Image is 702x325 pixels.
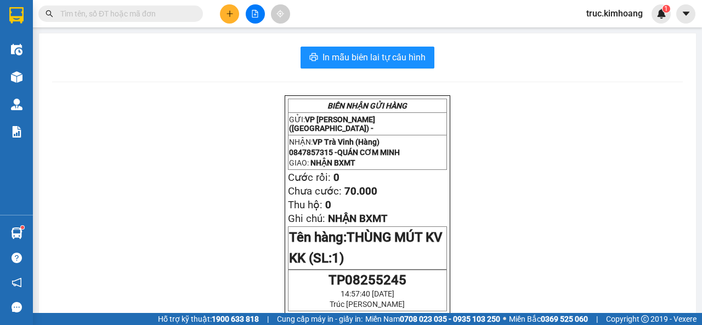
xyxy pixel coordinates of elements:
span: VP [PERSON_NAME] ([GEOGRAPHIC_DATA]) - [289,115,375,133]
img: warehouse-icon [11,99,22,110]
span: VP Tiểu Cần [31,47,79,58]
span: Miền Nam [365,313,500,325]
span: truc.kimhoang [578,7,652,20]
span: GIAO: [4,71,124,82]
img: icon-new-feature [656,9,666,19]
span: 0 [333,172,339,184]
span: copyright [641,315,649,323]
span: NHẬN BXMT [328,213,387,225]
span: VP Trà Vinh (Hàng) [313,138,380,146]
p: GỬI: [289,115,446,133]
span: In mẫu biên lai tự cấu hình [322,50,426,64]
span: plus [226,10,234,18]
span: | [596,313,598,325]
img: warehouse-icon [11,227,22,239]
span: 0 [325,199,331,211]
img: warehouse-icon [11,44,22,55]
img: warehouse-icon [11,71,22,83]
span: ⚪️ [503,317,506,321]
span: VP [PERSON_NAME] ([GEOGRAPHIC_DATA]) - [4,21,102,42]
sup: 1 [663,5,670,13]
span: GIAO: [289,158,355,167]
button: plus [220,4,239,24]
span: caret-down [681,9,691,19]
span: 1) [332,250,344,266]
span: Trúc [PERSON_NAME] [330,300,405,309]
span: Tên hàng: [289,230,443,266]
span: question-circle [12,253,22,263]
span: Hỗ trợ kỹ thuật: [158,313,259,325]
span: QUÁN CƠM MINH [337,148,400,157]
span: THÙNG MÚT KV KK (SL: [289,230,443,266]
span: Miền Bắc [509,313,588,325]
button: printerIn mẫu biên lai tự cấu hình [301,47,434,69]
span: notification [12,277,22,288]
span: printer [309,53,318,63]
span: TP08255245 [329,272,406,288]
span: 70.000 [344,185,377,197]
span: 14:57:40 [DATE] [341,289,394,298]
strong: BIÊN NHẬN GỬI HÀNG [37,6,127,16]
span: Chưa cước: [288,185,342,197]
span: file-add [251,10,259,18]
strong: 0708 023 035 - 0935 103 250 [400,315,500,323]
p: NHẬN: [4,47,160,58]
span: Cước rồi: [288,172,331,184]
span: Cung cấp máy in - giấy in: [277,313,363,325]
span: message [12,302,22,312]
button: aim [271,4,290,24]
sup: 1 [21,226,24,229]
input: Tìm tên, số ĐT hoặc mã đơn [60,8,190,20]
strong: BIÊN NHẬN GỬI HÀNG [327,101,407,110]
span: 0378836509 - [4,59,98,70]
img: logo-vxr [9,7,24,24]
span: search [46,10,53,18]
strong: 0369 525 060 [541,315,588,323]
button: caret-down [676,4,695,24]
strong: 1900 633 818 [212,315,259,323]
p: NHẬN: [289,138,446,146]
span: Thu hộ: [288,199,322,211]
span: K BAO HƯ +HƯ KO ĐỀN [29,71,124,82]
button: file-add [246,4,265,24]
span: aim [276,10,284,18]
span: Ghi chú: [288,213,325,225]
span: 1 [664,5,668,13]
span: NHẬN BXMT [310,158,355,167]
span: PHƯỢNG [59,59,98,70]
span: 0847857315 - [289,148,400,157]
img: solution-icon [11,126,22,138]
span: | [267,313,269,325]
p: GỬI: [4,21,160,42]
